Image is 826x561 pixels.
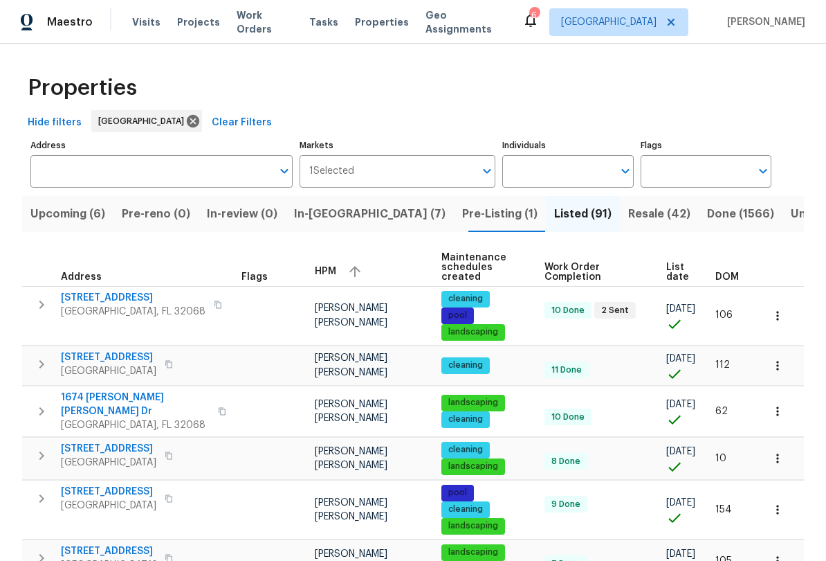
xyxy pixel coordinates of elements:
span: Maintenance schedules created [441,253,520,282]
span: 1 Selected [309,166,354,177]
span: Tasks [309,17,338,27]
span: cleaning [443,413,488,425]
span: 10 Done [546,411,590,423]
span: [GEOGRAPHIC_DATA] [98,114,190,128]
span: Clear Filters [212,114,272,132]
span: [PERSON_NAME] [PERSON_NAME] [315,353,387,377]
span: [GEOGRAPHIC_DATA] [61,456,156,470]
span: Address [61,272,102,282]
span: In-[GEOGRAPHIC_DATA] (7) [294,204,446,224]
span: [DATE] [666,354,695,364]
span: Geo Assignments [425,8,506,36]
button: Hide filters [22,110,87,136]
span: Properties [28,81,137,95]
span: Visits [132,15,160,29]
span: Flags [241,272,268,282]
button: Open [616,161,635,181]
span: Work Order Completion [544,262,643,282]
span: landscaping [443,546,504,558]
span: cleaning [443,444,488,456]
span: 112 [715,360,730,370]
span: Listed (91) [554,204,612,224]
span: 154 [715,505,732,515]
span: 10 [715,454,726,463]
span: [DATE] [666,400,695,409]
span: pool [443,310,472,321]
span: [GEOGRAPHIC_DATA], FL 32068 [61,305,205,319]
span: Pre-reno (0) [122,204,190,224]
span: 62 [715,407,728,416]
span: HPM [315,267,336,276]
span: [PERSON_NAME] [PERSON_NAME] [315,303,387,327]
span: 106 [715,310,733,320]
span: In-review (0) [207,204,277,224]
span: Projects [177,15,220,29]
div: 6 [529,8,539,22]
button: Open [753,161,773,181]
span: 2 Sent [596,305,634,317]
span: [STREET_ADDRESS] [61,544,156,558]
span: cleaning [443,504,488,515]
span: Hide filters [28,114,82,132]
button: Open [477,161,497,181]
span: Resale (42) [628,204,690,224]
label: Individuals [502,141,633,150]
span: [PERSON_NAME] [PERSON_NAME] [315,400,387,423]
span: Maestro [47,15,93,29]
span: [GEOGRAPHIC_DATA] [61,364,156,378]
span: cleaning [443,359,488,371]
span: [DATE] [666,304,695,314]
span: [DATE] [666,549,695,559]
span: 11 Done [546,364,587,376]
label: Address [30,141,293,150]
span: Done (1566) [707,204,774,224]
span: DOM [715,272,739,282]
span: 10 Done [546,305,590,317]
span: Work Orders [237,8,293,36]
span: 1674 [PERSON_NAME] [PERSON_NAME] Dr [61,391,210,418]
span: [STREET_ADDRESS] [61,442,156,456]
span: Properties [355,15,409,29]
span: List date [666,262,692,282]
span: Pre-Listing (1) [462,204,538,224]
span: [GEOGRAPHIC_DATA] [61,499,156,513]
span: pool [443,487,472,499]
label: Markets [300,141,496,150]
span: [DATE] [666,447,695,456]
span: 9 Done [546,499,586,510]
button: Open [275,161,294,181]
span: landscaping [443,520,504,532]
span: Upcoming (6) [30,204,105,224]
span: landscaping [443,397,504,409]
span: cleaning [443,293,488,305]
span: [GEOGRAPHIC_DATA], FL 32068 [61,418,210,432]
span: [PERSON_NAME] [PERSON_NAME] [315,498,387,522]
span: [DATE] [666,498,695,508]
label: Flags [641,141,771,150]
span: [PERSON_NAME] [722,15,805,29]
button: Clear Filters [206,110,277,136]
span: landscaping [443,326,504,338]
span: [GEOGRAPHIC_DATA] [561,15,657,29]
span: [PERSON_NAME] [PERSON_NAME] [315,447,387,470]
span: landscaping [443,461,504,472]
span: 8 Done [546,456,586,467]
span: [STREET_ADDRESS] [61,485,156,499]
span: [STREET_ADDRESS] [61,291,205,305]
span: [STREET_ADDRESS] [61,350,156,364]
div: [GEOGRAPHIC_DATA] [91,110,202,132]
